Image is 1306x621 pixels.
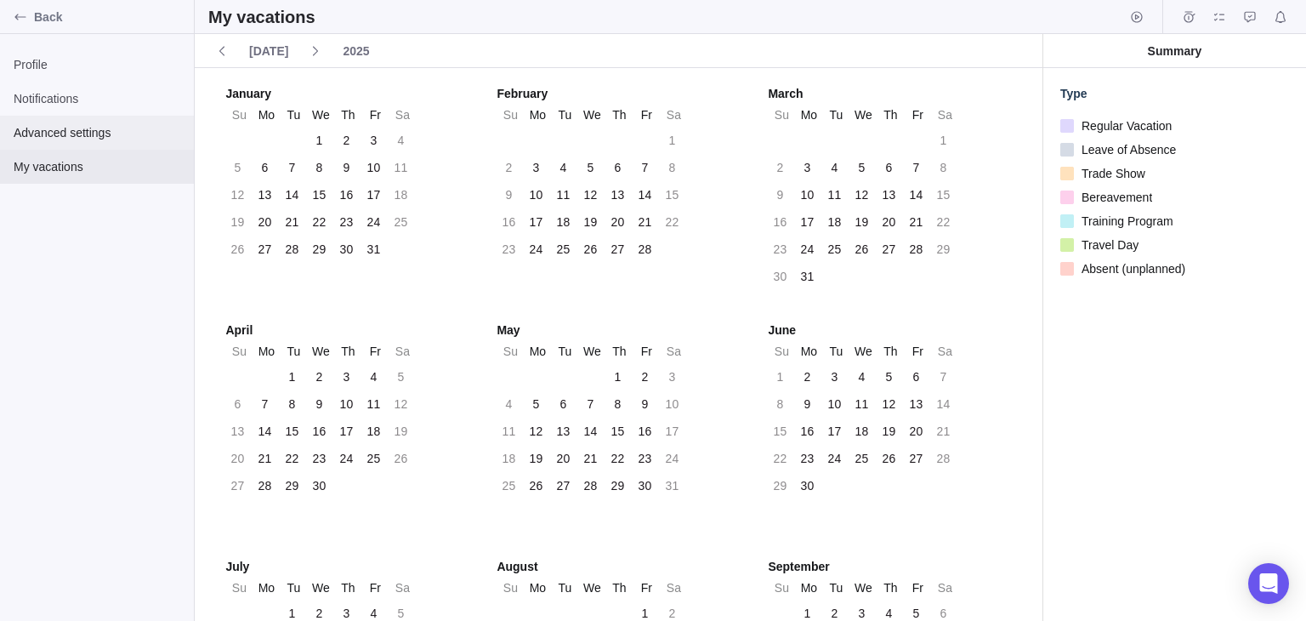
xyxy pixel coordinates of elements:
div: 18 [557,214,571,231]
div: 28 [639,241,652,258]
div: 31 [801,268,815,285]
span: Bereavement [1074,185,1152,209]
span: September [768,558,829,576]
div: 24 [666,450,679,467]
div: Tu [553,103,576,127]
div: 1 [313,132,325,149]
div: Tu [281,103,305,127]
div: Su [498,339,522,363]
div: 20 [258,214,272,231]
div: 17 [666,423,679,440]
div: 19 [855,214,869,231]
div: 22 [286,450,299,467]
div: 7 [937,368,949,385]
div: Tu [824,339,848,363]
div: Th [878,103,902,127]
div: Training Program [1060,209,1289,233]
div: 20 [883,214,896,231]
div: We [309,576,332,600]
div: Mo [525,103,549,127]
div: Mo [254,576,278,600]
div: 29 [313,241,326,258]
div: 10 [828,396,842,413]
span: May [497,322,520,339]
div: 19 [530,450,543,467]
div: 4 [855,368,867,385]
div: 9 [340,159,352,176]
span: [DATE] [242,39,295,63]
div: Mo [254,339,278,363]
div: Su [769,576,793,600]
span: Leave of Absence [1074,138,1176,162]
div: Su [498,576,522,600]
div: 6 [910,368,922,385]
div: 24 [801,241,815,258]
div: 30 [340,241,354,258]
div: 2 [340,132,352,149]
div: 11 [557,186,571,203]
div: 9 [801,396,813,413]
div: 4 [557,159,569,176]
div: 17 [801,214,815,231]
div: 3 [828,368,840,385]
div: 13 [611,186,625,203]
span: Advanced settings [14,124,180,141]
span: Profile [14,56,180,73]
a: Time logs [1177,13,1201,26]
div: Mo [525,339,549,363]
div: 23 [503,241,516,258]
div: 5 [395,368,406,385]
div: 28 [937,450,951,467]
div: 21 [937,423,951,440]
div: 12 [855,186,869,203]
div: 23 [639,450,652,467]
div: 2 [639,368,650,385]
div: Type [1060,85,1289,102]
div: 23 [340,214,354,231]
div: Tu [824,103,848,127]
div: Travel Day [1060,233,1289,257]
a: My assignments [1207,13,1231,26]
div: 11 [828,186,842,203]
div: Mo [797,339,821,363]
div: Fr [363,103,387,127]
div: 28 [258,477,272,494]
div: 7 [258,396,270,413]
div: Th [607,103,631,127]
span: January [225,85,271,103]
div: 15 [937,186,951,203]
div: 28 [584,477,598,494]
div: Th [878,339,902,363]
div: 23 [313,450,326,467]
div: 9 [639,396,650,413]
span: Absent (unplanned) [1074,257,1185,281]
div: 11 [367,396,381,413]
div: 27 [611,241,625,258]
div: 14 [286,186,299,203]
div: 4 [503,396,514,413]
div: 8 [611,396,623,413]
span: Approval requests [1238,5,1262,29]
div: 22 [611,450,625,467]
div: 2 [801,368,813,385]
div: 6 [231,396,243,413]
div: 4 [828,159,840,176]
div: Mo [797,576,821,600]
span: Back [34,9,187,26]
div: 5 [855,159,867,176]
div: 1 [666,132,678,149]
span: Training Program [1074,209,1173,233]
div: 14 [639,186,652,203]
div: Bereavement [1060,185,1289,209]
div: 1 [774,368,786,385]
div: 26 [855,241,869,258]
div: 9 [774,186,786,203]
div: 18 [503,450,516,467]
div: 31 [367,241,381,258]
div: 12 [395,396,408,413]
div: 10 [340,396,354,413]
div: 1 [611,368,623,385]
div: 30 [774,268,787,285]
div: We [851,339,875,363]
div: 4 [395,132,406,149]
